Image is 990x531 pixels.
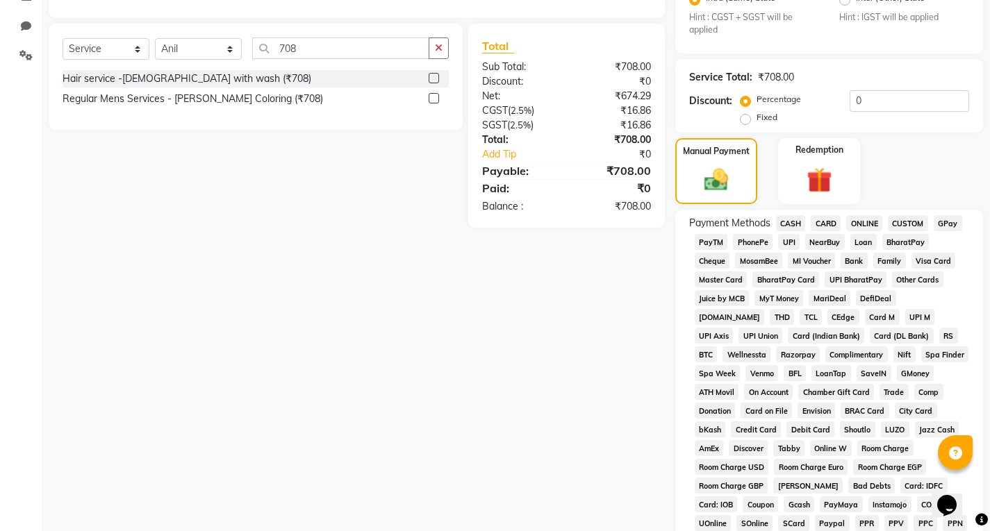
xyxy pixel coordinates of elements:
[900,478,948,494] span: Card: IDFC
[695,253,730,269] span: Cheque
[472,147,582,162] a: Add Tip
[758,70,794,85] div: ₹708.00
[846,215,882,231] span: ONLINE
[870,328,934,344] span: Card (DL Bank)
[827,309,859,325] span: CEdge
[773,440,805,456] span: Tabby
[510,119,531,130] span: 2.5%
[689,70,752,85] div: Service Total:
[689,216,770,230] span: Payment Methods
[917,496,953,512] span: COnline
[934,215,962,231] span: GPay
[472,60,566,74] div: Sub Total:
[63,92,323,106] div: Regular Mens Services - [PERSON_NAME] Coloring (₹708)
[770,309,794,325] span: THD
[683,145,750,158] label: Manual Payment
[697,166,736,194] img: _cash.svg
[723,346,770,362] span: Wellnessta
[695,290,750,306] span: Juice by MCB
[888,215,928,231] span: CUSTOM
[582,147,661,162] div: ₹0
[848,478,895,494] span: Bad Debts
[868,496,911,512] span: Instamojo
[853,459,926,475] span: Room Charge EGP
[695,346,718,362] span: BTC
[857,365,891,381] span: SaveIN
[798,403,835,419] span: Envision
[798,384,874,400] span: Chamber Gift Card
[815,515,850,531] span: Paypal
[776,215,806,231] span: CASH
[744,384,793,400] span: On Account
[857,440,914,456] span: Room Charge
[472,180,566,196] div: Paid:
[778,515,809,531] span: SCard
[840,421,875,437] span: Shoutlo
[472,89,566,103] div: Net:
[825,271,886,287] span: UPI BharatPay
[905,309,935,325] span: UPI M
[695,365,741,381] span: Spa Week
[252,37,429,59] input: Search or Scan
[689,94,732,108] div: Discount:
[805,234,845,250] span: NearBuy
[897,365,934,381] span: GMoney
[743,496,778,512] span: Coupon
[733,234,773,250] span: PhonePe
[472,133,566,147] div: Total:
[566,162,661,179] div: ₹708.00
[892,271,943,287] span: Other Cards
[472,199,566,214] div: Balance :
[472,162,566,179] div: Payable:
[825,346,888,362] span: Complimentary
[788,253,835,269] span: MI Voucher
[850,234,877,250] span: Loan
[774,459,848,475] span: Room Charge Euro
[881,421,909,437] span: LUZO
[741,403,792,419] span: Card on File
[566,89,661,103] div: ₹674.29
[795,144,843,156] label: Redemption
[865,309,900,325] span: Card M
[472,74,566,89] div: Discount:
[786,421,834,437] span: Debit Card
[695,403,736,419] span: Donation
[472,118,566,133] div: ( )
[911,253,956,269] span: Visa Card
[921,346,969,362] span: Spa Finder
[695,384,739,400] span: ATH Movil
[729,440,768,456] span: Discover
[800,309,822,325] span: TCL
[695,459,769,475] span: Room Charge USD
[689,11,819,37] small: Hint : CGST + SGST will be applied
[778,234,800,250] span: UPI
[841,403,889,419] span: BRAC Card
[566,180,661,196] div: ₹0
[511,105,531,116] span: 2.5%
[695,309,765,325] span: [DOMAIN_NAME]
[773,478,843,494] span: [PERSON_NAME]
[915,421,959,437] span: Jazz Cash
[566,199,661,214] div: ₹708.00
[932,475,976,517] iframe: chat widget
[735,253,782,269] span: MosamBee
[63,71,311,86] div: Hair service -[DEMOGRAPHIC_DATA] with wash (₹708)
[914,384,943,400] span: Comp
[695,440,724,456] span: AmEx
[695,496,738,512] span: Card: IOB
[695,328,734,344] span: UPI Axis
[695,234,728,250] span: PayTM
[695,478,768,494] span: Room Charge GBP
[695,271,748,287] span: Master Card
[757,111,777,124] label: Fixed
[884,515,909,531] span: PPV
[566,103,661,118] div: ₹16.86
[482,104,508,117] span: CGST
[752,271,819,287] span: BharatPay Card
[914,515,937,531] span: PPC
[731,421,781,437] span: Credit Card
[739,328,782,344] span: UPI Union
[799,165,840,196] img: _gift.svg
[482,119,507,131] span: SGST
[776,346,820,362] span: Razorpay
